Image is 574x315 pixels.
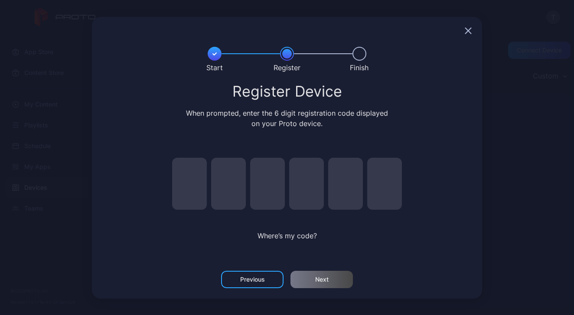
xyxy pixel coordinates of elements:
[211,158,246,210] input: pin code 2 of 6
[102,84,472,99] div: Register Device
[184,108,390,129] div: When prompted, enter the 6 digit registration code displayed on your Proto device.
[206,62,223,73] div: Start
[221,271,284,288] button: Previous
[367,158,402,210] input: pin code 6 of 6
[289,158,324,210] input: pin code 4 of 6
[240,276,265,283] div: Previous
[290,271,353,288] button: Next
[350,62,369,73] div: Finish
[250,158,285,210] input: pin code 3 of 6
[328,158,363,210] input: pin code 5 of 6
[315,276,329,283] div: Next
[172,158,207,210] input: pin code 1 of 6
[274,62,300,73] div: Register
[258,231,317,240] span: Where’s my code?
